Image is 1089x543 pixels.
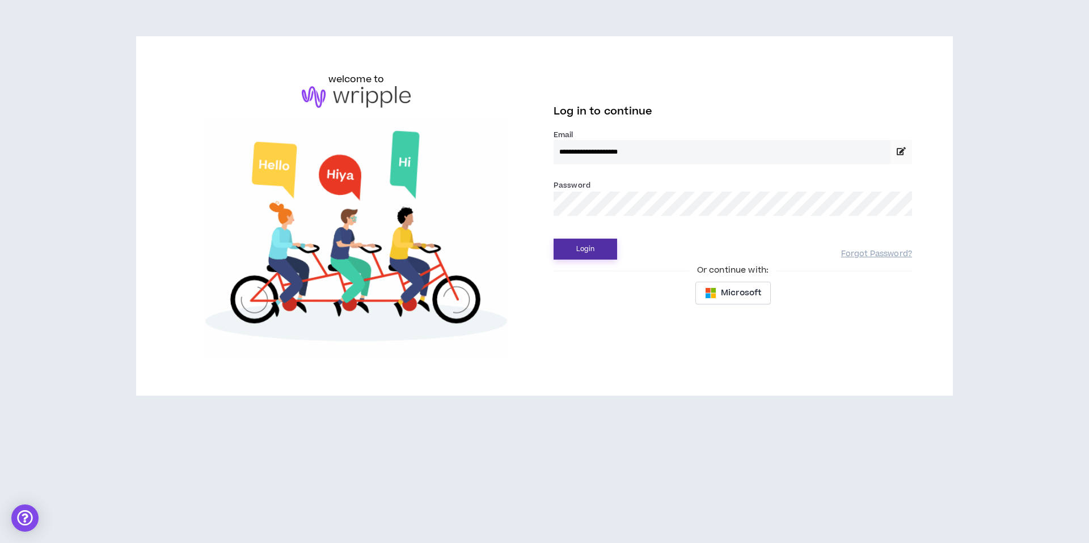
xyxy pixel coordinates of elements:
span: Or continue with: [689,264,776,277]
div: Open Intercom Messenger [11,504,39,532]
span: Log in to continue [554,104,652,118]
a: Forgot Password? [841,249,912,260]
label: Password [554,180,590,190]
label: Email [554,130,912,140]
span: Microsoft [721,287,761,299]
img: logo-brand.png [302,86,411,108]
button: Login [554,239,617,260]
button: Microsoft [695,282,771,304]
img: Welcome to Wripple [177,119,535,359]
h6: welcome to [328,73,385,86]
